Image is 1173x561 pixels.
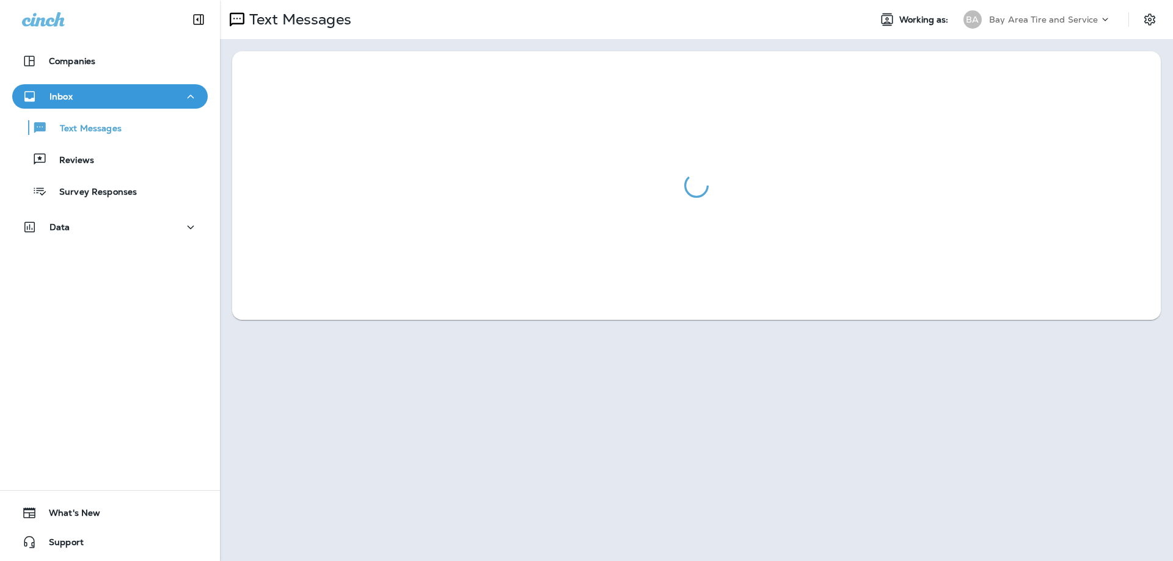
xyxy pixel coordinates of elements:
p: Bay Area Tire and Service [989,15,1098,24]
button: Support [12,530,208,554]
button: Text Messages [12,115,208,140]
span: Working as: [899,15,951,25]
button: Inbox [12,84,208,109]
p: Text Messages [244,10,351,29]
span: What's New [37,508,100,523]
button: Reviews [12,147,208,172]
p: Text Messages [48,123,122,135]
button: Companies [12,49,208,73]
button: What's New [12,501,208,525]
button: Settings [1139,9,1161,31]
div: BA [963,10,982,29]
p: Reviews [47,155,94,167]
span: Support [37,537,84,552]
p: Survey Responses [47,187,137,198]
button: Survey Responses [12,178,208,204]
p: Companies [49,56,95,66]
button: Data [12,215,208,239]
p: Inbox [49,92,73,101]
p: Data [49,222,70,232]
button: Collapse Sidebar [181,7,216,32]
